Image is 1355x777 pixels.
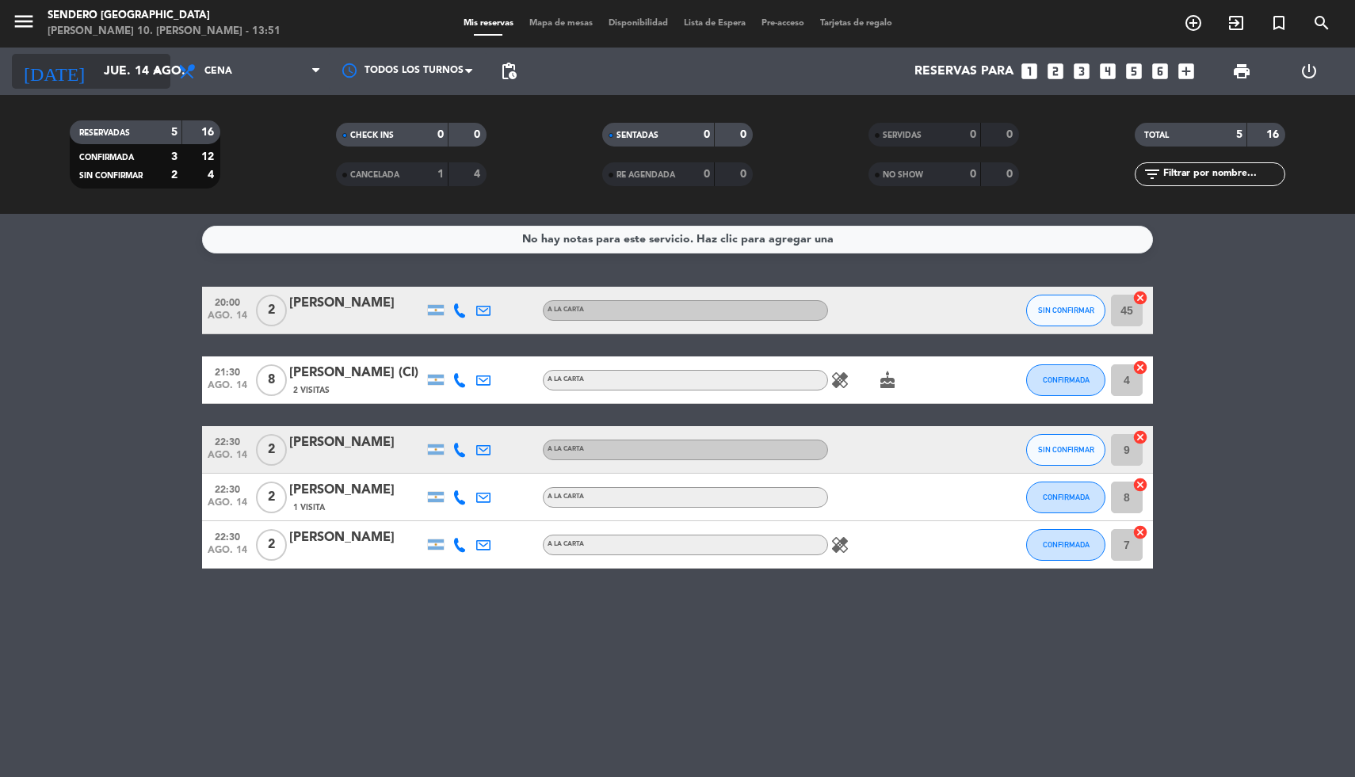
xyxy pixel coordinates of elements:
i: looks_5 [1124,61,1144,82]
span: CANCELADA [350,171,399,179]
span: CONFIRMADA [1043,540,1090,549]
strong: 0 [740,129,750,140]
button: CONFIRMADA [1026,364,1105,396]
input: Filtrar por nombre... [1162,166,1284,183]
strong: 0 [970,169,976,180]
i: add_box [1176,61,1197,82]
div: Sendero [GEOGRAPHIC_DATA] [48,8,281,24]
span: 2 [256,529,287,561]
span: SERVIDAS [883,131,922,139]
button: SIN CONFIRMAR [1026,434,1105,466]
span: TOTAL [1144,131,1169,139]
strong: 0 [704,169,710,180]
span: ago. 14 [208,497,247,516]
strong: 0 [1006,169,1016,180]
strong: 3 [171,151,177,162]
i: looks_one [1019,61,1040,82]
span: Lista de Espera [676,19,754,28]
span: 2 [256,434,287,466]
span: 1 Visita [293,501,325,514]
strong: 5 [171,127,177,138]
span: RESERVADAS [79,129,130,137]
span: A LA CARTA [548,376,584,383]
span: SIN CONFIRMAR [1038,306,1094,314]
i: looks_two [1045,61,1066,82]
div: [PERSON_NAME] 10. [PERSON_NAME] - 13:51 [48,24,281,40]
span: 2 [256,482,287,513]
strong: 12 [201,151,217,162]
span: A LA CARTA [548,493,584,500]
strong: 4 [208,169,217,181]
span: CHECK INS [350,131,394,139]
span: A LA CARTA [548,446,584,452]
strong: 0 [437,129,444,140]
i: healing [830,535,849,554]
button: CONFIRMADA [1026,482,1105,513]
span: pending_actions [499,62,518,81]
span: 22:30 [208,432,247,450]
span: SIN CONFIRMAR [1038,445,1094,454]
span: Disponibilidad [601,19,676,28]
span: 21:30 [208,362,247,380]
span: 8 [256,364,287,396]
i: add_circle_outline [1184,13,1203,32]
div: [PERSON_NAME] (Cl) [289,363,424,383]
strong: 16 [1266,129,1282,140]
strong: 16 [201,127,217,138]
span: CONFIRMADA [1043,375,1090,384]
span: ago. 14 [208,545,247,563]
i: arrow_drop_down [147,62,166,81]
span: Reservas para [914,64,1013,79]
i: cancel [1132,290,1148,306]
strong: 5 [1236,129,1242,140]
div: [PERSON_NAME] [289,432,424,453]
span: CONFIRMADA [1043,493,1090,501]
span: 22:30 [208,527,247,545]
div: LOG OUT [1276,48,1344,95]
span: Tarjetas de regalo [812,19,900,28]
i: [DATE] [12,54,96,89]
span: 20:00 [208,292,247,310]
span: SENTADAS [616,131,658,139]
span: RE AGENDADA [616,171,675,179]
div: [PERSON_NAME] [289,528,424,548]
span: 22:30 [208,479,247,497]
i: cake [878,371,897,390]
span: ago. 14 [208,380,247,398]
i: cancel [1132,360,1148,375]
span: Cena [204,66,232,77]
i: looks_3 [1071,61,1092,82]
span: CONFIRMADA [79,154,134,162]
i: looks_6 [1150,61,1170,82]
span: SIN CONFIRMAR [79,172,143,180]
span: Pre-acceso [754,19,812,28]
button: menu [12,10,36,39]
button: CONFIRMADA [1026,529,1105,561]
i: cancel [1132,429,1148,445]
strong: 0 [474,129,483,140]
i: looks_4 [1097,61,1118,82]
span: Mis reservas [456,19,521,28]
i: cancel [1132,524,1148,540]
i: power_settings_new [1300,62,1319,81]
i: healing [830,371,849,390]
span: A LA CARTA [548,541,584,547]
span: ago. 14 [208,310,247,329]
strong: 0 [1006,129,1016,140]
i: search [1312,13,1331,32]
i: turned_in_not [1269,13,1288,32]
span: ago. 14 [208,450,247,468]
span: print [1232,62,1251,81]
i: filter_list [1143,165,1162,184]
i: menu [12,10,36,33]
strong: 2 [171,169,177,181]
strong: 0 [970,129,976,140]
span: Mapa de mesas [521,19,601,28]
strong: 4 [474,169,483,180]
strong: 1 [437,169,444,180]
div: No hay notas para este servicio. Haz clic para agregar una [522,230,834,249]
i: cancel [1132,477,1148,493]
span: 2 Visitas [293,384,330,397]
i: exit_to_app [1227,13,1246,32]
div: [PERSON_NAME] [289,480,424,501]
